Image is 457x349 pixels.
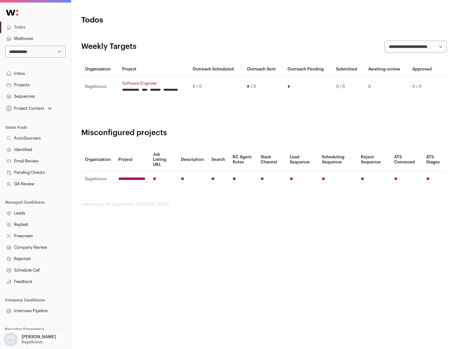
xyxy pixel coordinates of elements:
img: nopic.png [4,333,18,346]
td: 0 / 0 [189,76,243,98]
th: Scheduling Sequence [318,148,357,171]
th: Outreach Sent [243,63,284,76]
a: Software Engineer [122,81,185,86]
th: Awaiting review [364,63,408,76]
th: Submitted [332,63,364,76]
h1: Todos [81,15,203,25]
th: Project [115,148,149,171]
button: Open dropdown [5,104,53,113]
th: Job Listing URL [149,148,177,171]
p: [PERSON_NAME] [22,334,56,339]
th: Outreach Scheduled [189,63,243,76]
h2: Misconfigured projects [81,128,447,138]
img: Wellfound [3,6,22,19]
th: Outreach Pending [284,63,333,76]
td: 0 [364,76,408,98]
th: ATS Conneced [390,148,422,171]
th: Organization [81,63,118,76]
footer: wellfound:ai for Bagelicious - [PERSON_NAME] [81,202,447,207]
th: ATS Stages [422,148,447,171]
span: / 0 [251,84,256,89]
td: 0 / 0 [408,76,439,98]
th: Project [118,63,189,76]
td: Bagelicious [81,171,115,187]
td: Bagelicious [81,76,118,98]
th: Lead Sequence [286,148,318,171]
td: 0 / 6 [332,76,364,98]
th: Organization [81,148,115,171]
th: Description [177,148,208,171]
th: Approved [408,63,439,76]
h2: Weekly Targets [81,42,136,52]
th: Slack Channel [257,148,286,171]
th: Reject Sequence [357,148,391,171]
th: Search [208,148,229,171]
div: Project Context [5,106,44,111]
th: RC Agent Rules [229,148,256,171]
button: Open dropdown [3,333,57,346]
p: Bagelicious [22,339,43,345]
